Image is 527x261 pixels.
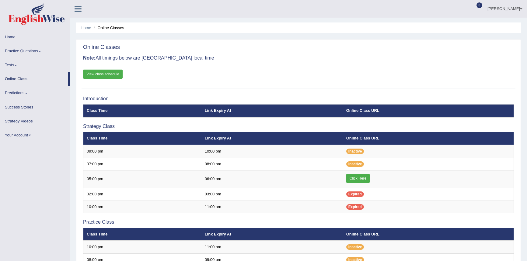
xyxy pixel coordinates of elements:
li: Online Classes [92,25,124,31]
td: 02:00 pm [83,188,201,201]
td: 05:00 pm [83,170,201,188]
th: Class Time [83,132,201,145]
b: Note: [83,55,96,60]
a: Click Here [346,174,370,183]
th: Class Time [83,105,201,117]
a: Tests [0,58,70,70]
td: 06:00 pm [201,170,343,188]
h3: Introduction [83,96,514,101]
a: View class schedule [83,70,123,79]
h3: Strategy Class [83,124,514,129]
a: Home [0,30,70,42]
span: Inactive [346,161,364,167]
a: Strategy Videos [0,114,70,126]
th: Link Expiry At [201,132,343,145]
td: 07:00 pm [83,158,201,170]
span: Inactive [346,244,364,250]
th: Link Expiry At [201,105,343,117]
a: Home [81,26,91,30]
td: 11:00 am [201,201,343,213]
th: Class Time [83,228,201,241]
span: 0 [476,2,483,8]
a: Predictions [0,86,70,98]
th: Online Class URL [343,228,514,241]
td: 08:00 pm [201,158,343,170]
td: 03:00 pm [201,188,343,201]
th: Online Class URL [343,105,514,117]
a: Success Stories [0,100,70,112]
td: 11:00 pm [201,241,343,253]
td: 10:00 am [83,201,201,213]
a: Online Class [0,72,68,84]
td: 10:00 pm [201,145,343,158]
span: Expired [346,204,364,210]
th: Online Class URL [343,132,514,145]
h2: Online Classes [83,44,120,50]
span: Expired [346,191,364,197]
h3: All timings below are [GEOGRAPHIC_DATA] local time [83,55,514,61]
span: Inactive [346,149,364,154]
td: 10:00 pm [83,241,201,253]
h3: Practice Class [83,219,514,225]
a: Your Account [0,128,70,140]
a: Practice Questions [0,44,70,56]
th: Link Expiry At [201,228,343,241]
td: 09:00 pm [83,145,201,158]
